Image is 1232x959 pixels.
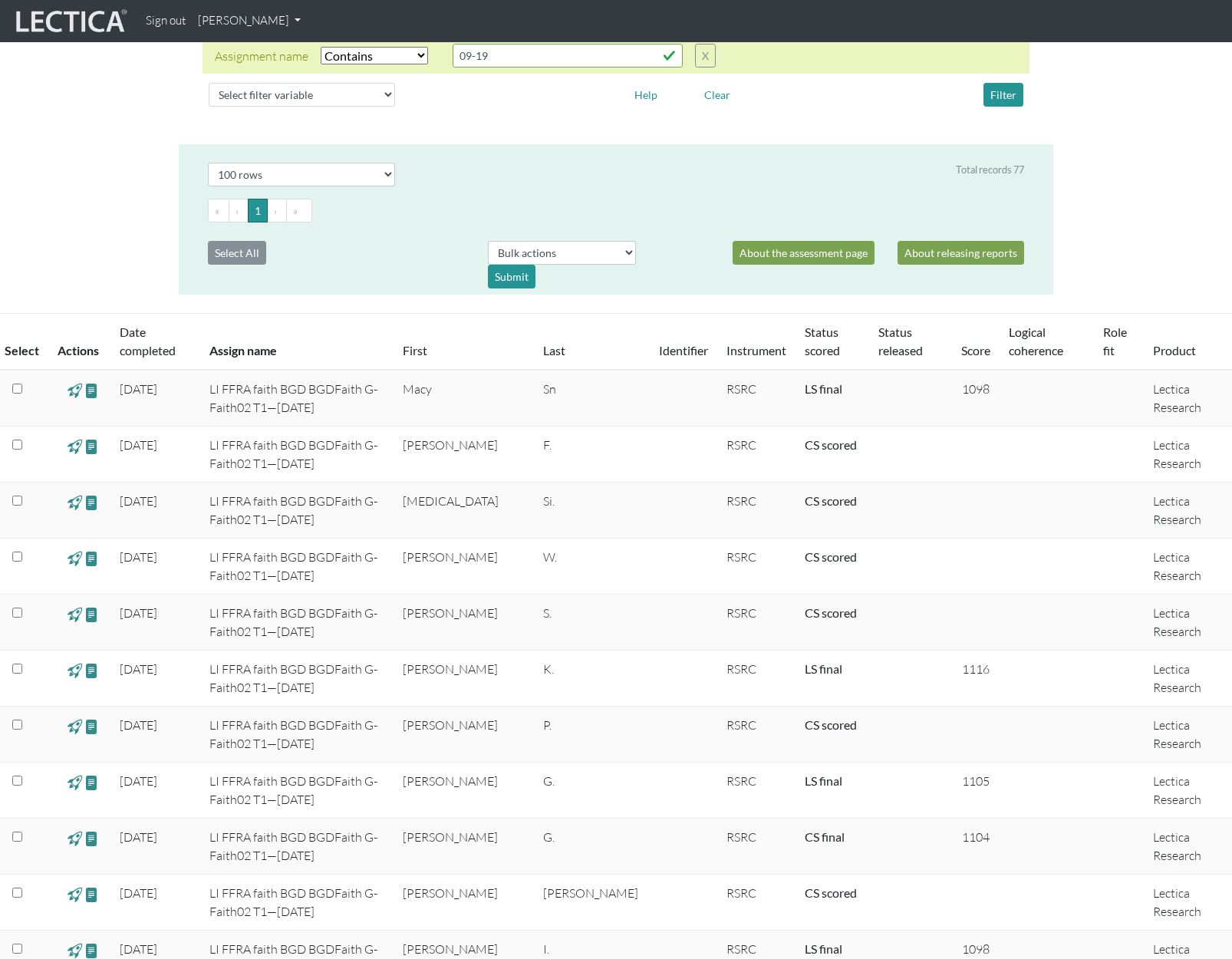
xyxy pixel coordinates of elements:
[805,381,842,396] a: Completed = assessment has been completed; CS scored = assessment has been CLAS scored; LS scored...
[68,773,82,791] span: view
[110,651,200,707] td: [DATE]
[805,717,857,732] a: Completed = assessment has been completed; CS scored = assessment has been CLAS scored; LS scored...
[805,325,840,358] a: Status scored
[961,343,990,358] a: Score
[68,661,82,679] span: view
[1144,483,1232,539] td: Lectica Research
[208,199,1024,222] ul: Pagination
[200,819,394,875] td: LI FFRA faith BGD BGDFaith G-Faith02 T1—[DATE]
[962,829,990,845] span: 1104
[84,773,99,791] span: view
[200,427,394,483] td: LI FFRA faith BGD BGDFaith G-Faith02 T1—[DATE]
[200,875,394,931] td: LI FFRA faith BGD BGDFaith G-Faith02 T1—[DATE]
[192,6,307,36] a: [PERSON_NAME]
[717,819,796,875] td: RSRC
[717,707,796,763] td: RSRC
[200,651,394,707] td: LI FFRA faith BGD BGDFaith G-Faith02 T1—[DATE]
[1009,325,1063,358] a: Logical coherence
[1144,651,1232,707] td: Lectica Research
[805,941,842,956] a: Completed = assessment has been completed; CS scored = assessment has been CLAS scored; LS scored...
[1103,325,1127,358] a: Role fit
[84,941,99,959] span: view
[12,7,127,36] img: lecticalive
[805,605,857,620] a: Completed = assessment has been completed; CS scored = assessment has been CLAS scored; LS scored...
[878,325,923,358] a: Status released
[110,427,200,483] td: [DATE]
[1144,539,1232,595] td: Lectica Research
[805,661,842,676] a: Completed = assessment has been completed; CS scored = assessment has been CLAS scored; LS scored...
[110,763,200,819] td: [DATE]
[534,483,650,539] td: Si.
[805,773,842,788] a: Completed = assessment has been completed; CS scored = assessment has been CLAS scored; LS scored...
[534,707,650,763] td: P.
[717,427,796,483] td: RSRC
[534,595,650,651] td: S.
[628,86,664,101] a: Help
[1144,595,1232,651] td: Lectica Research
[215,47,308,65] div: Assignment name
[394,651,534,707] td: [PERSON_NAME]
[805,493,857,508] a: Completed = assessment has been completed; CS scored = assessment has been CLAS scored; LS scored...
[717,875,796,931] td: RSRC
[84,437,99,455] span: view
[534,763,650,819] td: G.
[68,437,82,455] span: view
[1144,819,1232,875] td: Lectica Research
[1144,707,1232,763] td: Lectica Research
[68,381,82,399] span: view
[84,661,99,679] span: view
[805,437,857,452] a: Completed = assessment has been completed; CS scored = assessment has been CLAS scored; LS scored...
[543,343,565,358] a: Last
[200,763,394,819] td: LI FFRA faith BGD BGDFaith G-Faith02 T1—[DATE]
[200,483,394,539] td: LI FFRA faith BGD BGDFaith G-Faith02 T1—[DATE]
[805,885,857,900] a: Completed = assessment has been completed; CS scored = assessment has been CLAS scored; LS scored...
[394,483,534,539] td: [MEDICAL_DATA]
[1144,763,1232,819] td: Lectica Research
[962,773,990,789] span: 1105
[394,819,534,875] td: [PERSON_NAME]
[717,483,796,539] td: RSRC
[394,539,534,595] td: [PERSON_NAME]
[110,370,200,427] td: [DATE]
[68,549,82,567] span: view
[805,829,845,844] a: Completed = assessment has been completed; CS scored = assessment has been CLAS scored; LS scored...
[1153,343,1196,358] a: Product
[805,549,857,564] a: Completed = assessment has been completed; CS scored = assessment has been CLAS scored; LS scored...
[628,83,664,107] button: Help
[695,44,716,68] button: X
[200,595,394,651] td: LI FFRA faith BGD BGDFaith G-Faith02 T1—[DATE]
[110,875,200,931] td: [DATE]
[403,343,427,358] a: First
[394,707,534,763] td: [PERSON_NAME]
[983,83,1023,107] button: Filter
[110,595,200,651] td: [DATE]
[1144,370,1232,427] td: Lectica Research
[394,875,534,931] td: [PERSON_NAME]
[394,370,534,427] td: Macy
[84,549,99,567] span: view
[534,875,650,931] td: [PERSON_NAME]
[717,651,796,707] td: RSRC
[48,314,110,371] th: Actions
[248,199,268,222] button: Go to page 1
[140,6,192,36] a: Sign out
[200,539,394,595] td: LI FFRA faith BGD BGDFaith G-Faith02 T1—[DATE]
[394,427,534,483] td: [PERSON_NAME]
[717,595,796,651] td: RSRC
[84,605,99,623] span: view
[956,163,1024,177] div: Total records 77
[68,493,82,511] span: view
[534,819,650,875] td: G.
[394,763,534,819] td: [PERSON_NAME]
[1144,427,1232,483] td: Lectica Research
[534,651,650,707] td: K.
[84,717,99,735] span: view
[120,325,176,358] a: Date completed
[659,343,708,358] a: Identifier
[962,381,990,397] span: 1098
[68,941,82,959] span: view
[200,314,394,371] th: Assign name
[84,829,99,847] span: view
[534,370,650,427] td: Sn
[488,265,535,288] div: Submit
